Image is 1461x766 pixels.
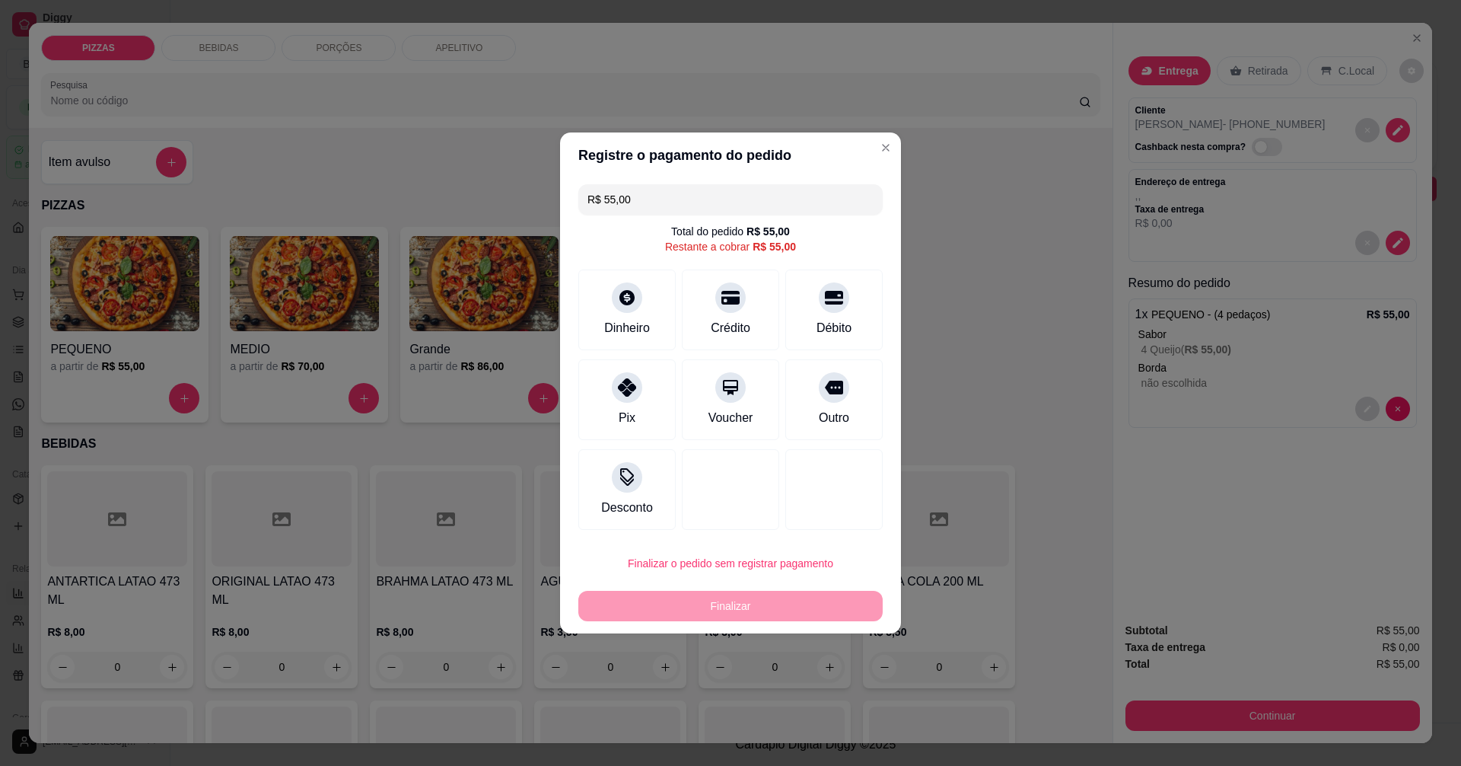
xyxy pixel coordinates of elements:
[560,132,901,178] header: Registre o pagamento do pedido
[604,319,650,337] div: Dinheiro
[816,319,851,337] div: Débito
[578,548,883,579] button: Finalizar o pedido sem registrar pagamento
[671,224,790,239] div: Total do pedido
[874,136,898,160] button: Close
[619,409,635,427] div: Pix
[601,499,653,517] div: Desconto
[665,239,796,254] div: Restante a cobrar
[753,239,796,254] div: R$ 55,00
[711,319,750,337] div: Crédito
[819,409,849,427] div: Outro
[708,409,753,427] div: Voucher
[587,184,874,215] input: Ex.: hambúrguer de cordeiro
[746,224,790,239] div: R$ 55,00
